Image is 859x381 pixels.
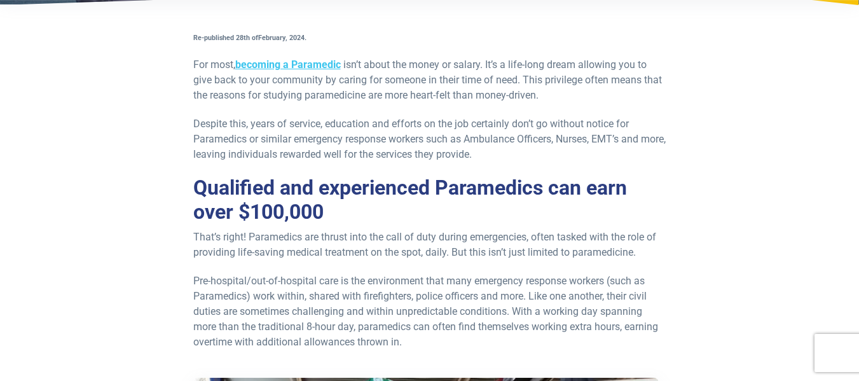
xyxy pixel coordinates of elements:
[258,34,285,42] b: February
[193,57,666,103] p: For most, isn’t about the money or salary. It’s a life-long dream allowing you to give back to yo...
[193,34,306,42] strong: Re-published 28th of , 2024.
[193,116,666,162] p: Despite this, years of service, education and efforts on the job certainly don’t go without notic...
[235,59,341,71] a: becoming a Paramedic
[193,176,666,225] h2: Qualified and experienced Paramedics can earn over $100,000
[193,230,666,260] p: That’s right! Paramedics are thrust into the call of duty during emergencies, often tasked with t...
[193,274,666,350] p: Pre-hospital/out-of-hospital care is the environment that many emergency response workers (such a...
